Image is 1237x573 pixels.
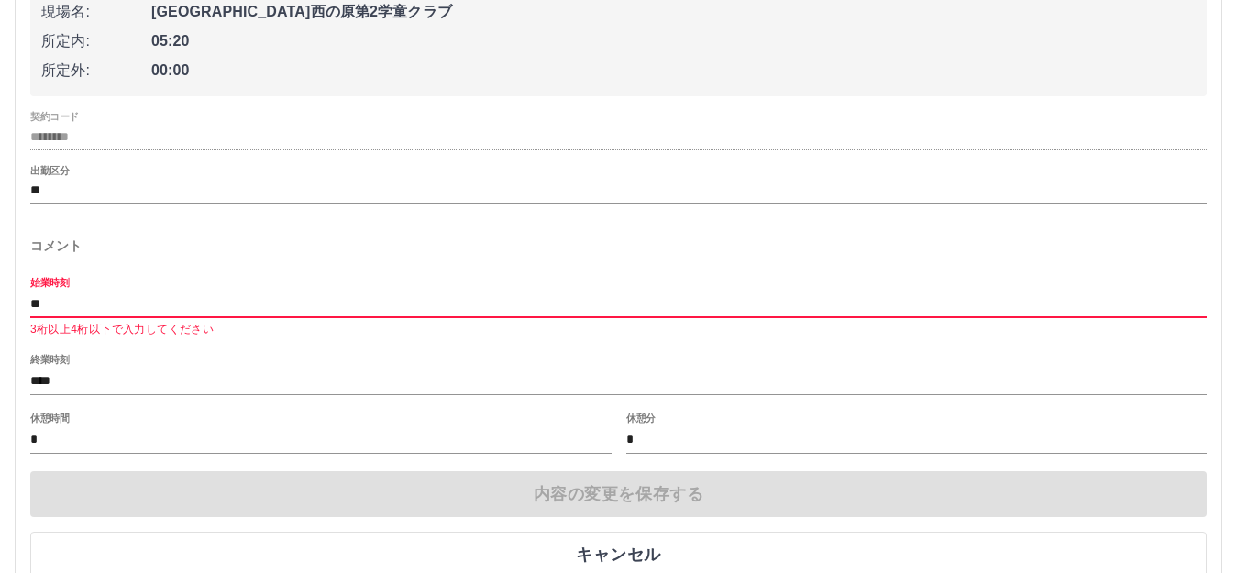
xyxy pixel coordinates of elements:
[30,275,69,289] label: 始業時刻
[30,352,69,366] label: 終業時刻
[30,411,69,424] label: 休憩時間
[41,30,151,52] span: 所定内:
[41,1,151,23] span: 現場名:
[30,321,1207,339] p: 3桁以上4桁以下で入力してください
[151,1,1196,23] span: [GEOGRAPHIC_DATA]西の原第2学童クラブ
[41,60,151,82] span: 所定外:
[30,163,69,177] label: 出勤区分
[151,30,1196,52] span: 05:20
[626,411,656,424] label: 休憩分
[151,60,1196,82] span: 00:00
[30,110,79,124] label: 契約コード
